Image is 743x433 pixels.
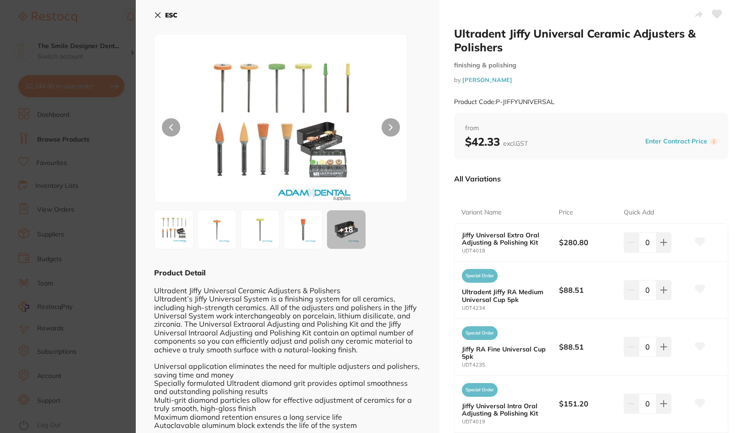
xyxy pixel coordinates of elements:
[559,208,573,217] p: Price
[205,57,357,202] img: anBn
[462,76,512,83] a: [PERSON_NAME]
[327,210,366,249] button: +18
[559,342,617,352] b: $88.51
[559,237,617,247] b: $280.80
[462,269,498,283] span: Special Order
[454,61,728,69] small: finishing & polishing
[462,345,549,360] b: Jiffy RA Fine Universal Cup 5pk
[157,213,190,246] img: anBn
[462,326,498,340] span: Special Order
[200,213,233,246] img: MzYuanBn
[454,27,728,54] h2: Ultradent Jiffy Universal Ceramic Adjusters & Polishers
[287,213,320,246] img: MzQuanBn
[559,285,617,295] b: $88.51
[461,208,502,217] p: Variant Name
[154,268,205,277] b: Product Detail
[462,288,549,303] b: Ultradent Jiffy RA Medium Universal Cup 5pk
[165,11,177,19] b: ESC
[462,402,549,417] b: Jiffy Universal Intra Oral Adjusting & Polishing Kit
[503,139,528,148] span: excl. GST
[559,399,617,409] b: $151.20
[327,210,366,249] div: + 18
[462,231,549,246] b: Jiffy Universal Extra Oral Adjusting & Polishing Kit
[462,305,559,311] small: UDT4234
[465,124,717,133] span: from
[462,362,559,368] small: UDT4235
[154,7,177,23] button: ESC
[462,419,559,425] small: UDT4019
[624,208,654,217] p: Quick Add
[454,77,728,83] small: by
[462,383,498,397] span: Special Order
[465,135,528,148] b: $42.33
[454,174,501,183] p: All Variations
[244,213,277,246] img: NDEuanBn
[462,248,559,254] small: UDT4018
[710,138,717,145] label: i
[454,98,554,106] small: Product Code: P-JIFFYUNIVERSAL
[643,137,710,146] button: Enter Contract Price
